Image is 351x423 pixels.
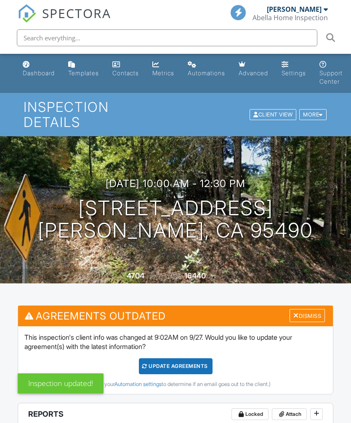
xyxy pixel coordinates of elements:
[146,273,157,280] span: sq. ft.
[68,69,99,77] div: Templates
[165,273,183,280] span: Lot Size
[282,69,306,77] div: Settings
[112,69,139,77] div: Contacts
[38,197,313,242] h1: [STREET_ADDRESS] [PERSON_NAME], CA 95490
[207,273,218,280] span: sq.ft.
[239,69,268,77] div: Advanced
[316,57,346,90] a: Support Center
[109,57,142,81] a: Contacts
[188,69,225,77] div: Automations
[42,4,111,22] span: SPECTORA
[250,109,296,120] div: Client View
[319,69,343,85] div: Support Center
[235,57,271,81] a: Advanced
[19,57,58,81] a: Dashboard
[18,11,111,29] a: SPECTORA
[184,271,206,280] div: 16440
[18,326,333,394] div: This inspection's client info was changed at 9:02AM on 9/27. Would you like to update your agreem...
[184,57,229,81] a: Automations (Basic)
[106,178,245,189] h3: [DATE] 10:00 am - 12:30 pm
[152,69,174,77] div: Metrics
[18,306,333,326] h3: Agreements Outdated
[299,109,327,120] div: More
[24,100,327,129] h1: Inspection Details
[249,111,298,117] a: Client View
[18,373,104,394] div: Inspection updated!
[253,13,328,22] div: Abella Home Inspection
[65,57,102,81] a: Templates
[18,4,36,23] img: The Best Home Inspection Software - Spectora
[17,29,317,46] input: Search everything...
[127,271,144,280] div: 4704
[139,358,213,374] div: Update Agreements
[267,5,322,13] div: [PERSON_NAME]
[23,69,55,77] div: Dashboard
[149,57,178,81] a: Metrics
[278,57,309,81] a: Settings
[290,309,325,322] div: Dismiss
